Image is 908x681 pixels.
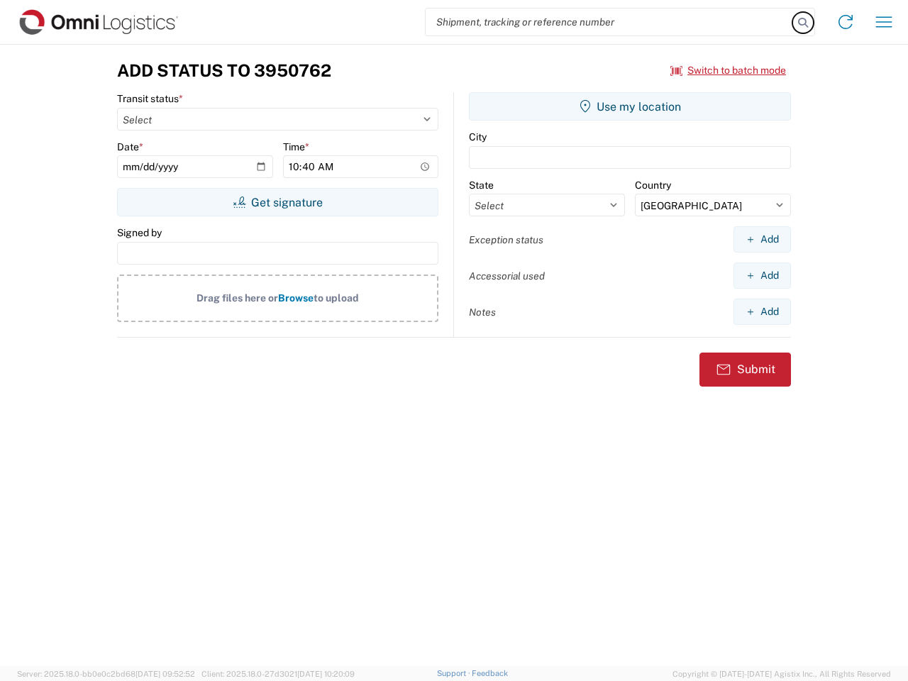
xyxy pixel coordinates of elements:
span: [DATE] 09:52:52 [135,670,195,678]
span: [DATE] 10:20:09 [297,670,355,678]
label: Accessorial used [469,270,545,282]
label: Time [283,140,309,153]
label: Transit status [117,92,183,105]
button: Submit [699,353,791,387]
button: Use my location [469,92,791,121]
label: Signed by [117,226,162,239]
a: Support [437,669,472,677]
a: Feedback [472,669,508,677]
button: Add [733,226,791,253]
span: to upload [314,292,359,304]
span: Browse [278,292,314,304]
label: Exception status [469,233,543,246]
label: State [469,179,494,192]
span: Client: 2025.18.0-27d3021 [201,670,355,678]
input: Shipment, tracking or reference number [426,9,793,35]
label: City [469,131,487,143]
button: Get signature [117,188,438,216]
label: Notes [469,306,496,319]
span: Drag files here or [196,292,278,304]
span: Server: 2025.18.0-bb0e0c2bd68 [17,670,195,678]
span: Copyright © [DATE]-[DATE] Agistix Inc., All Rights Reserved [672,668,891,680]
button: Add [733,299,791,325]
h3: Add Status to 3950762 [117,60,331,81]
button: Add [733,262,791,289]
label: Date [117,140,143,153]
button: Switch to batch mode [670,59,786,82]
label: Country [635,179,671,192]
